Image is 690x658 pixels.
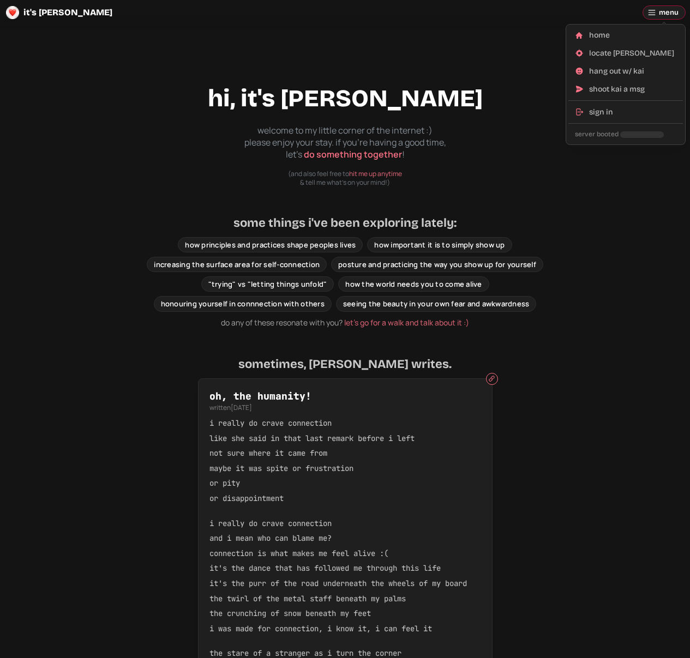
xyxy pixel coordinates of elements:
[209,578,481,589] p: it's the purr of the road underneath the wheels of my board
[209,608,481,619] p: the crunching of snow beneath my feet
[589,66,676,77] div: hang out w/ kai
[209,533,481,544] p: and i mean who can blame me?
[304,148,402,160] a: do something together
[338,259,536,269] span: posture and practicing the way you show up for yourself
[233,215,457,232] h2: some things i've been exploring lately:
[231,403,252,412] time: [DATE]
[589,30,676,41] div: home
[589,107,676,118] div: sign in
[161,299,325,309] span: honouring yourself in connnection with others
[349,170,402,179] button: hit me up anytime
[589,48,676,59] div: locate [PERSON_NAME]
[343,299,530,309] span: seeing the beauty in your own fear and awkwardness
[659,6,679,19] span: menu
[209,478,481,489] p: or pity
[589,84,676,95] div: shoot kai a msg
[6,6,19,19] img: logo-circle-Chuufevo.png
[209,563,481,574] p: it's the dance that has followed me through this life
[209,418,481,429] p: i really do crave connection
[4,4,118,21] a: it's [PERSON_NAME]
[23,8,112,17] span: it's [PERSON_NAME]
[208,279,327,289] span: "trying" vs "letting things unfold"
[345,279,482,289] span: how the world needs you to come alive
[209,594,481,605] p: the twirl of the metal staff beneath my palms
[374,240,505,250] span: how important it is to simply show up
[208,82,483,116] h1: hi, it's [PERSON_NAME]
[154,259,320,269] span: increasing the surface area for self-connection
[344,317,469,328] a: let's go for a walk and talk about it :)
[209,403,481,413] p: written
[209,390,481,402] h3: oh, the humanity!
[288,170,402,186] p: (and also feel free to & tell me what's on your mind!)
[209,518,481,529] p: i really do crave connection
[185,240,356,250] span: how principles and practices shape peoples lives
[209,448,481,459] p: not sure where it came from
[209,433,481,444] p: like she said in that last remark before i left
[209,493,481,504] p: or disappointment
[236,124,454,161] p: welcome to my little corner of the internet :) please enjoy your stay. if you're having a good ti...
[209,463,481,474] p: maybe it was spite or frustration
[209,624,481,635] p: i was made for connection, i know it, i can feel it
[575,130,676,139] div: server booted
[238,356,452,373] h2: sometimes, [PERSON_NAME] writes.
[209,548,481,559] p: connection is what makes me feel alive :(
[221,317,469,328] p: do any of these resonate with you?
